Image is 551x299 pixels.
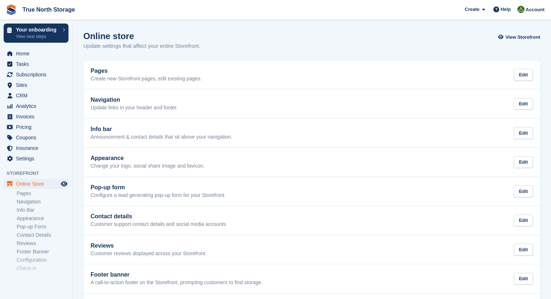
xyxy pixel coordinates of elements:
a: Navigation Update links in your header and footer. Edit [83,89,540,118]
a: Footer Banner [17,248,68,255]
a: menu [4,179,68,189]
p: Change your logo, social share image and favicon. [91,163,204,169]
h2: Info bar [91,126,232,132]
a: True North Storage [20,4,78,16]
span: Sites [16,80,59,90]
a: menu [4,90,68,101]
a: Your onboarding View next steps [4,24,68,43]
p: Update links in your header and footer. [91,105,178,111]
a: Footer banner A call-to-action footer on the Storefront, prompting customers to find storage. Edit [83,264,540,293]
a: Navigation [17,198,68,205]
p: Configure a lead generating pop-up form for your Storefront. [91,192,226,199]
a: menu [4,122,68,132]
span: Settings [16,153,59,164]
img: Jessie Dafoe [517,6,525,13]
span: View Storefront [505,34,540,41]
h2: Contact details [91,213,227,220]
a: Contact Details [17,232,68,239]
span: Insurance [16,143,59,153]
a: Check-in [17,265,68,272]
a: Pages Create new Storefront pages, edit existing pages. Edit [83,60,540,89]
p: Create new Storefront pages, edit existing pages. [91,76,202,82]
a: Pop-up form Configure a lead generating pop-up form for your Storefront. Edit [83,177,540,206]
a: menu [4,111,68,122]
p: View next steps [16,33,59,40]
a: menu [4,80,68,90]
a: Info bar Announcement & contact details that sit above your navigation. Edit [83,119,540,148]
div: Edit [514,273,533,285]
h2: Reviews [91,243,207,249]
a: View Storefront [500,31,540,43]
p: Announcement & contact details that sit above your navigation. [91,134,232,140]
a: Info Bar [17,207,68,214]
h2: Pages [91,68,202,74]
p: Your onboarding [16,27,59,32]
span: Coupons [16,132,59,143]
p: Update settings that affect your entire Storefront. [83,42,200,50]
span: Help [501,6,511,13]
h2: Pop-up form [91,184,226,191]
span: Invoices [16,111,59,122]
span: Subscriptions [16,70,59,80]
div: Edit [514,98,533,110]
div: Edit [514,244,533,256]
div: Edit [514,156,533,168]
a: Contact details Customer support contact details and social media accounts. Edit [83,206,540,235]
div: Edit [514,185,533,197]
a: Preview store [60,180,68,188]
a: menu [4,70,68,80]
span: Tasks [16,59,59,69]
a: menu [4,49,68,59]
a: Reviews Customer reviews displayed across your Storefront. Edit [83,235,540,264]
p: Customer support contact details and social media accounts. [91,221,227,228]
a: Reviews [17,240,68,247]
a: Pop-up Form [17,223,68,230]
span: Account [526,6,544,13]
span: Online Store [16,179,59,189]
a: Configuration [17,257,68,264]
span: Storefront [7,170,72,177]
span: Pricing [16,122,59,132]
h1: Online store [83,31,200,41]
a: Appearance Change your logo, social share image and favicon. Edit [83,148,540,177]
span: Analytics [16,101,59,111]
p: Customer reviews displayed across your Storefront. [91,250,207,257]
a: Pages [17,190,68,197]
a: Appearance [17,215,68,222]
img: stora-icon-8386f47178a22dfd0bd8f6a31ec36ba5ce8667c1dd55bd0f319d3a0aa187defe.svg [6,4,17,15]
span: CRM [16,90,59,101]
a: menu [4,132,68,143]
a: menu [4,153,68,164]
h2: Navigation [91,97,178,103]
a: menu [4,101,68,111]
span: Home [16,49,59,59]
a: menu [4,143,68,153]
div: Edit [514,127,533,139]
div: Edit [514,215,533,227]
div: Edit [514,69,533,81]
h2: Appearance [91,155,204,161]
h2: Footer banner [91,271,263,278]
p: A call-to-action footer on the Storefront, prompting customers to find storage. [91,279,263,286]
a: menu [4,59,68,69]
span: Create [465,6,479,13]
